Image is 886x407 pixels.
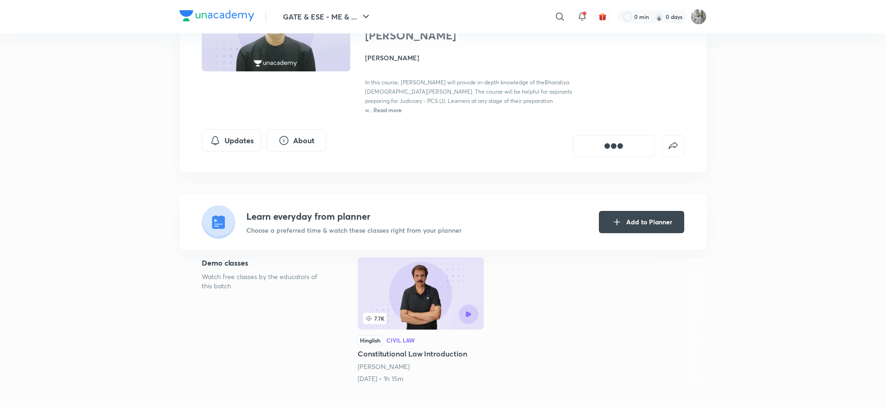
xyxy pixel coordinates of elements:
[267,129,326,152] button: About
[246,210,462,223] h4: Learn everyday from planner
[386,337,415,343] div: Civil Law
[365,53,573,63] h4: [PERSON_NAME]
[363,313,386,324] span: 7.7K
[573,135,655,157] button: [object Object]
[180,10,254,24] a: Company Logo
[655,12,664,21] img: streak
[358,348,484,359] h5: Constitutional Law Introduction
[202,257,328,268] h5: Demo classes
[373,106,402,114] span: Read more
[180,10,254,21] img: Company Logo
[246,225,462,235] p: Choose a preferred time & watch these classes right from your planner
[358,257,484,383] a: 7.7KHinglishCivil LawConstitutional Law Introduction[PERSON_NAME][DATE] • 1h 15m
[358,257,484,383] a: Constitutional Law Introduction
[595,9,610,24] button: avatar
[365,79,572,114] span: In this course, [PERSON_NAME] will provide in-depth knowledge of theBharatiya [DEMOGRAPHIC_DATA][...
[202,272,328,291] p: Watch free classes by the educators of this batch
[599,211,684,233] button: Add to Planner
[365,2,517,42] h1: Indian Penal Code (IPC) // Bharatiya Nyaya [PERSON_NAME]
[202,129,261,152] button: Updates
[691,9,706,25] img: Koushik Dhenki
[598,13,607,21] img: avatar
[662,135,684,157] button: false
[358,374,484,383] div: 5th Aug • 1h 15m
[358,362,484,371] div: Anil Khanna
[358,335,383,345] div: Hinglish
[358,362,410,371] a: [PERSON_NAME]
[277,7,377,26] button: GATE & ESE - ME & ...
